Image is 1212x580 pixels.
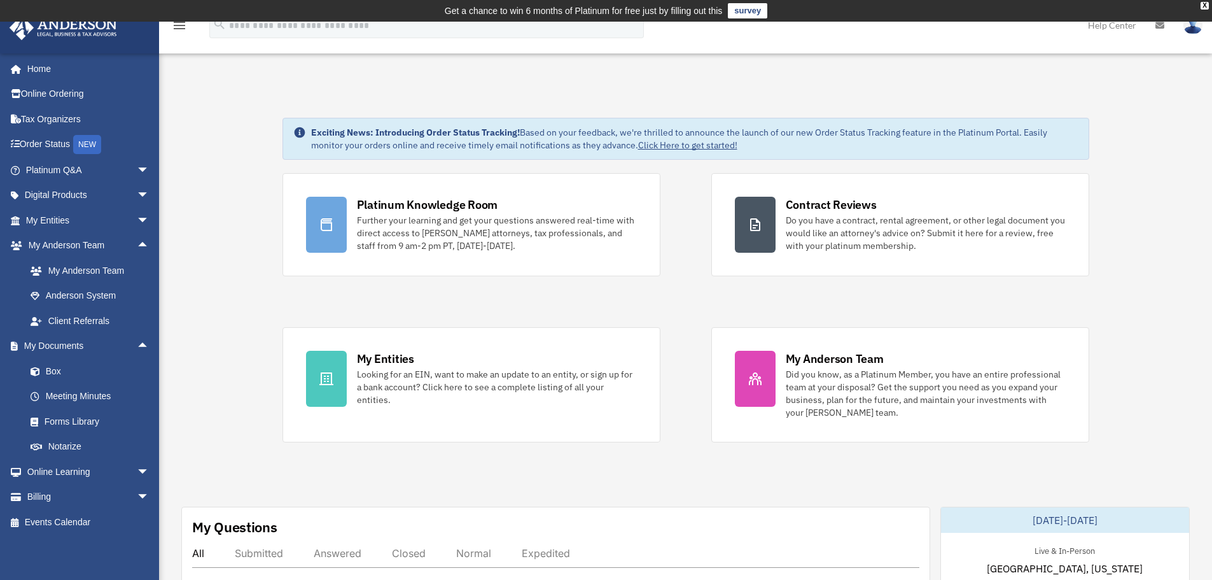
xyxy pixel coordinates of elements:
[9,208,169,233] a: My Entitiesarrow_drop_down
[137,459,162,485] span: arrow_drop_down
[9,183,169,208] a: Digital Productsarrow_drop_down
[9,106,169,132] a: Tax Organizers
[357,368,637,406] div: Looking for an EIN, want to make an update to an entity, or sign up for a bank account? Click her...
[137,334,162,360] span: arrow_drop_up
[786,368,1066,419] div: Did you know, as a Platinum Member, you have an entire professional team at your disposal? Get th...
[18,409,169,434] a: Forms Library
[786,351,884,367] div: My Anderson Team
[638,139,737,151] a: Click Here to get started!
[728,3,767,18] a: survey
[9,459,169,485] a: Online Learningarrow_drop_down
[9,334,169,359] a: My Documentsarrow_drop_up
[1024,543,1105,556] div: Live & In-Person
[311,127,520,138] strong: Exciting News: Introducing Order Status Tracking!
[172,18,187,33] i: menu
[9,233,169,258] a: My Anderson Teamarrow_drop_up
[314,547,361,560] div: Answered
[9,132,169,158] a: Order StatusNEW
[1201,2,1209,10] div: close
[18,384,169,409] a: Meeting Minutes
[282,173,660,276] a: Platinum Knowledge Room Further your learning and get your questions answered real-time with dire...
[9,509,169,535] a: Events Calendar
[9,81,169,107] a: Online Ordering
[192,547,204,560] div: All
[9,485,169,510] a: Billingarrow_drop_down
[18,358,169,384] a: Box
[311,126,1078,152] div: Based on your feedback, we're thrilled to announce the launch of our new Order Status Tracking fe...
[711,327,1089,442] a: My Anderson Team Did you know, as a Platinum Member, you have an entire professional team at your...
[456,547,491,560] div: Normal
[18,258,169,283] a: My Anderson Team
[1183,16,1202,34] img: User Pic
[137,485,162,511] span: arrow_drop_down
[786,214,1066,252] div: Do you have a contract, rental agreement, or other legal document you would like an attorney's ad...
[172,22,187,33] a: menu
[987,561,1143,576] span: [GEOGRAPHIC_DATA], [US_STATE]
[18,283,169,309] a: Anderson System
[137,233,162,259] span: arrow_drop_up
[711,173,1089,276] a: Contract Reviews Do you have a contract, rental agreement, or other legal document you would like...
[18,308,169,334] a: Client Referrals
[282,327,660,442] a: My Entities Looking for an EIN, want to make an update to an entity, or sign up for a bank accoun...
[941,507,1189,533] div: [DATE]-[DATE]
[9,157,169,183] a: Platinum Q&Aarrow_drop_down
[786,197,877,213] div: Contract Reviews
[192,518,277,537] div: My Questions
[73,135,101,154] div: NEW
[357,351,414,367] div: My Entities
[137,208,162,234] span: arrow_drop_down
[137,157,162,183] span: arrow_drop_down
[235,547,283,560] div: Submitted
[357,214,637,252] div: Further your learning and get your questions answered real-time with direct access to [PERSON_NAM...
[6,15,121,40] img: Anderson Advisors Platinum Portal
[137,183,162,209] span: arrow_drop_down
[18,434,169,460] a: Notarize
[522,547,570,560] div: Expedited
[445,3,723,18] div: Get a chance to win 6 months of Platinum for free just by filling out this
[212,17,226,31] i: search
[9,56,162,81] a: Home
[392,547,426,560] div: Closed
[357,197,498,213] div: Platinum Knowledge Room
